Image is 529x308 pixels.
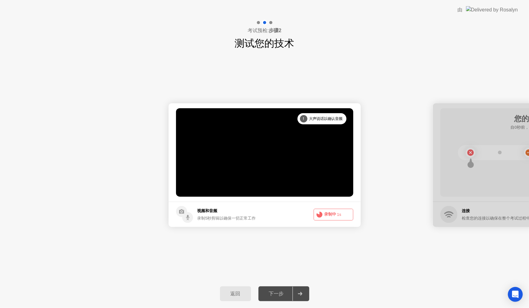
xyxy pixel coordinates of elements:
[258,286,309,301] button: 下一步
[235,36,294,51] h1: 测试您的技术
[269,28,281,33] b: 步骤2
[337,212,342,217] span: 1s
[222,291,249,297] div: 返回
[300,115,307,122] div: !
[298,113,346,124] div: 大声说话以确认音频
[466,6,518,13] img: Delivered by Rosalyn
[197,215,256,221] div: 录制5秒剪辑以确保一切正常工作
[508,287,523,302] div: Open Intercom Messenger
[220,286,251,301] button: 返回
[457,6,462,14] div: 由
[248,27,281,34] h4: 考试预检:
[260,291,293,297] div: 下一步
[314,209,353,220] button: 录制中1s
[197,208,256,214] h5: 视频和音频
